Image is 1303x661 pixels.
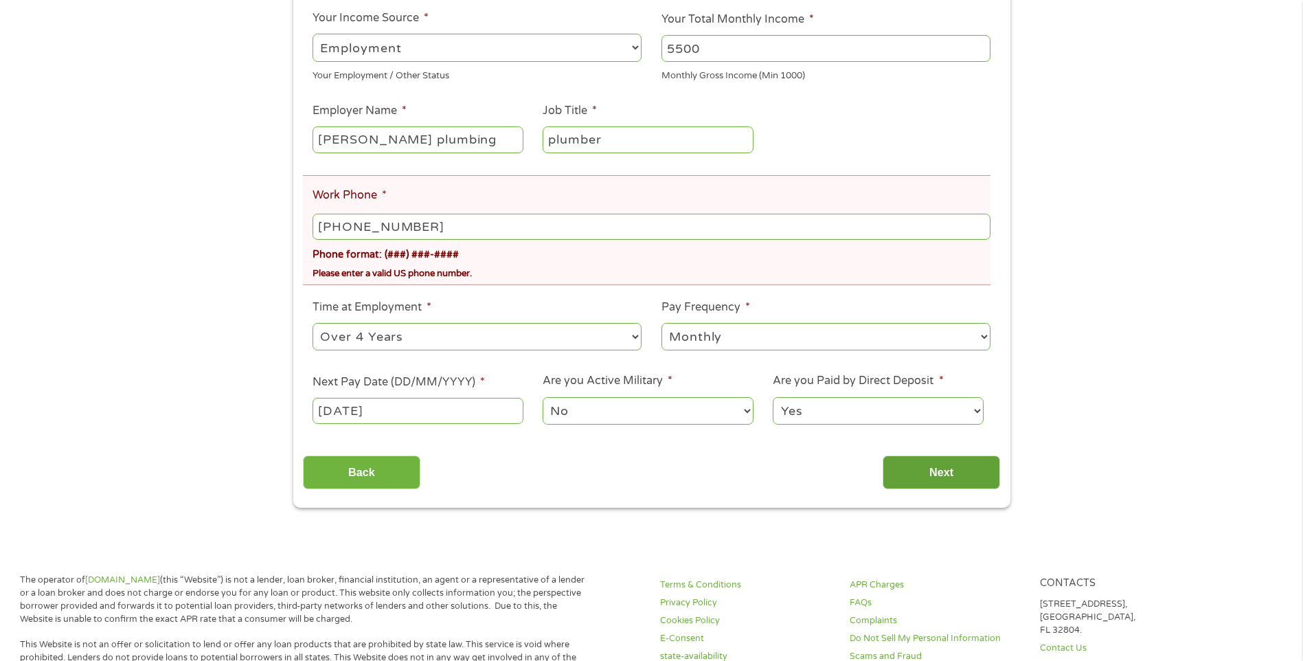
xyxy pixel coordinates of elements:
label: Are you Active Military [543,374,672,388]
p: The operator of (this “Website”) is not a lender, loan broker, financial institution, an agent or... [20,574,590,626]
label: Are you Paid by Direct Deposit [773,374,943,388]
input: Walmart [313,126,523,153]
label: Your Total Monthly Income [661,12,814,27]
div: Please enter a valid US phone number. [313,262,990,280]
p: [STREET_ADDRESS], [GEOGRAPHIC_DATA], FL 32804. [1040,598,1213,637]
a: Complaints [850,614,1023,627]
a: FAQs [850,596,1023,609]
label: Employer Name [313,104,407,118]
div: Phone format: (###) ###-#### [313,243,990,262]
div: Your Employment / Other Status [313,64,642,82]
a: Privacy Policy [660,596,833,609]
a: Do Not Sell My Personal Information [850,632,1023,645]
label: Next Pay Date (DD/MM/YYYY) [313,375,485,390]
input: Next [883,456,1000,489]
h4: Contacts [1040,577,1213,590]
label: Job Title [543,104,597,118]
a: Terms & Conditions [660,579,833,592]
a: E-Consent [660,632,833,645]
label: Time at Employment [313,300,431,315]
input: 1800 [661,35,990,61]
label: Work Phone [313,188,387,203]
label: Your Income Source [313,11,429,25]
label: Pay Frequency [661,300,750,315]
a: APR Charges [850,579,1023,592]
a: Contact Us [1040,642,1213,655]
input: (231) 754-4010 [313,214,990,240]
input: ---Click Here for Calendar --- [313,398,523,424]
div: Monthly Gross Income (Min 1000) [661,64,990,82]
a: [DOMAIN_NAME] [85,574,160,585]
input: Back [303,456,420,489]
input: Cashier [543,126,753,153]
a: Cookies Policy [660,614,833,627]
